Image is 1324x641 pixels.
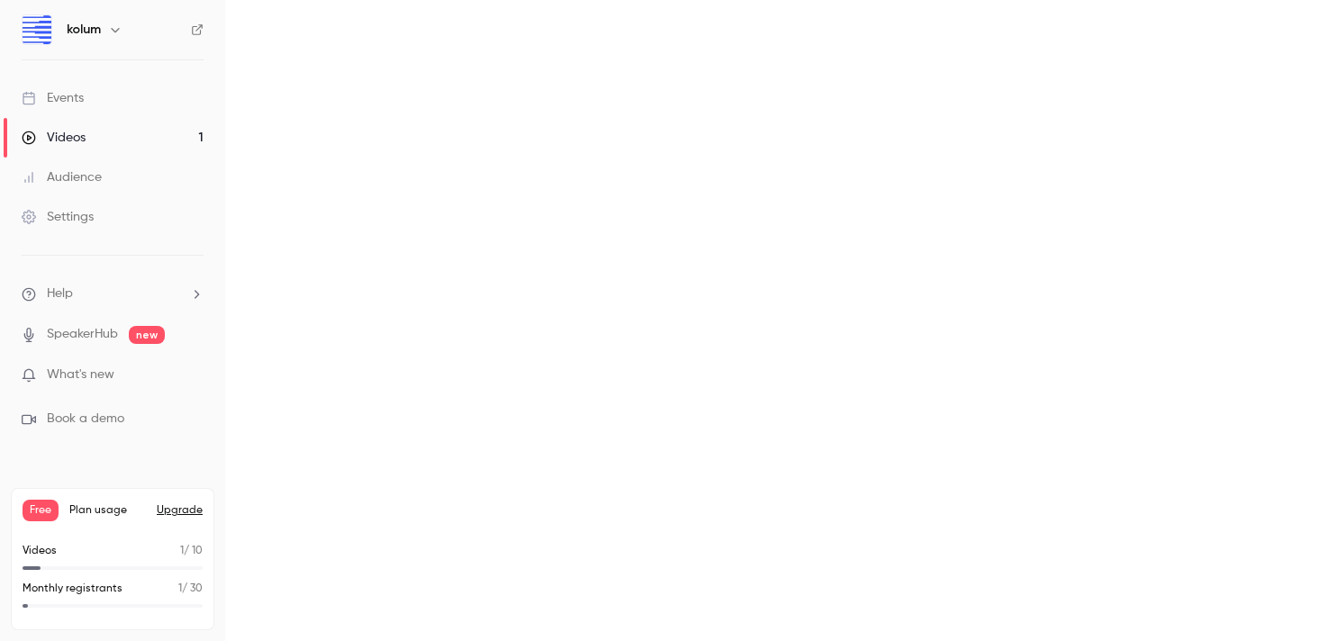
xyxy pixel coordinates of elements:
[22,89,84,107] div: Events
[22,129,86,147] div: Videos
[182,367,204,384] iframe: Noticeable Trigger
[23,543,57,559] p: Videos
[22,208,94,226] div: Settings
[23,581,122,597] p: Monthly registrants
[47,366,114,384] span: What's new
[23,15,51,44] img: kolum
[47,410,124,429] span: Book a demo
[180,546,184,556] span: 1
[178,581,203,597] p: / 30
[47,284,73,303] span: Help
[67,21,101,39] h6: kolum
[129,326,165,344] span: new
[178,583,182,594] span: 1
[180,543,203,559] p: / 10
[157,503,203,518] button: Upgrade
[47,325,118,344] a: SpeakerHub
[23,500,59,521] span: Free
[69,503,146,518] span: Plan usage
[22,168,102,186] div: Audience
[22,284,204,303] li: help-dropdown-opener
